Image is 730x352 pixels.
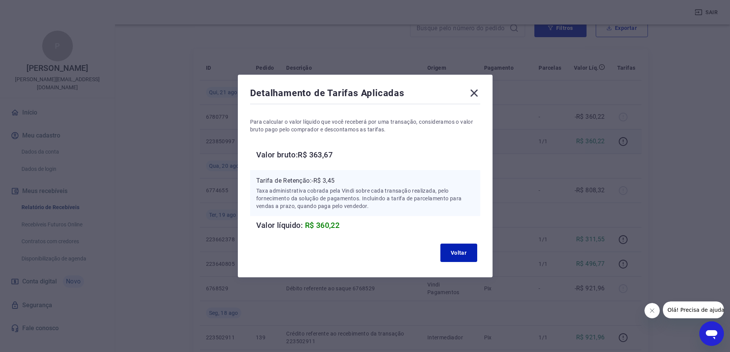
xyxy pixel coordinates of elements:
[256,219,480,231] h6: Valor líquido:
[5,5,64,11] span: Olá! Precisa de ajuda?
[440,244,477,262] button: Voltar
[256,176,474,185] p: Tarifa de Retenção: -R$ 3,45
[250,118,480,133] p: Para calcular o valor líquido que você receberá por uma transação, consideramos o valor bruto pag...
[644,303,660,318] iframe: Fechar mensagem
[250,87,480,102] div: Detalhamento de Tarifas Aplicadas
[699,321,724,346] iframe: Botão para abrir a janela de mensagens
[305,221,340,230] span: R$ 360,22
[663,301,724,318] iframe: Mensagem da empresa
[256,187,474,210] p: Taxa administrativa cobrada pela Vindi sobre cada transação realizada, pelo fornecimento da soluç...
[256,149,480,161] h6: Valor bruto: R$ 363,67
